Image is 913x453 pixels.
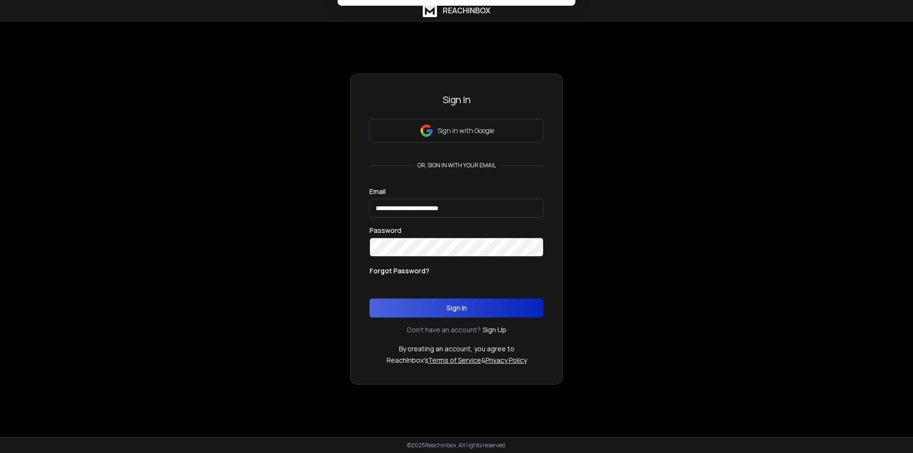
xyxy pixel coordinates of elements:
[407,442,506,449] p: © 2025 Reachinbox. All rights reserved.
[387,11,564,33] div: Enable notifications to stay on top of your campaigns with real-time updates on replies.
[437,126,494,135] p: Sign in with Google
[414,162,500,169] p: or, sign in with your email
[369,119,544,143] button: Sign in with Google
[486,356,527,365] a: Privacy Policy
[387,356,527,365] p: ReachInbox's &
[349,11,387,49] img: notification icon
[369,188,386,195] label: Email
[399,344,515,354] p: By creating an account, you agree to
[369,93,544,106] h3: Sign In
[369,227,401,234] label: Password
[514,49,564,73] button: Enable
[407,325,481,335] p: Don't have an account?
[369,299,544,318] button: Sign In
[483,325,506,335] a: Sign Up
[428,356,481,365] a: Terms of Service
[369,266,429,276] p: Forgot Password?
[466,49,508,73] button: Later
